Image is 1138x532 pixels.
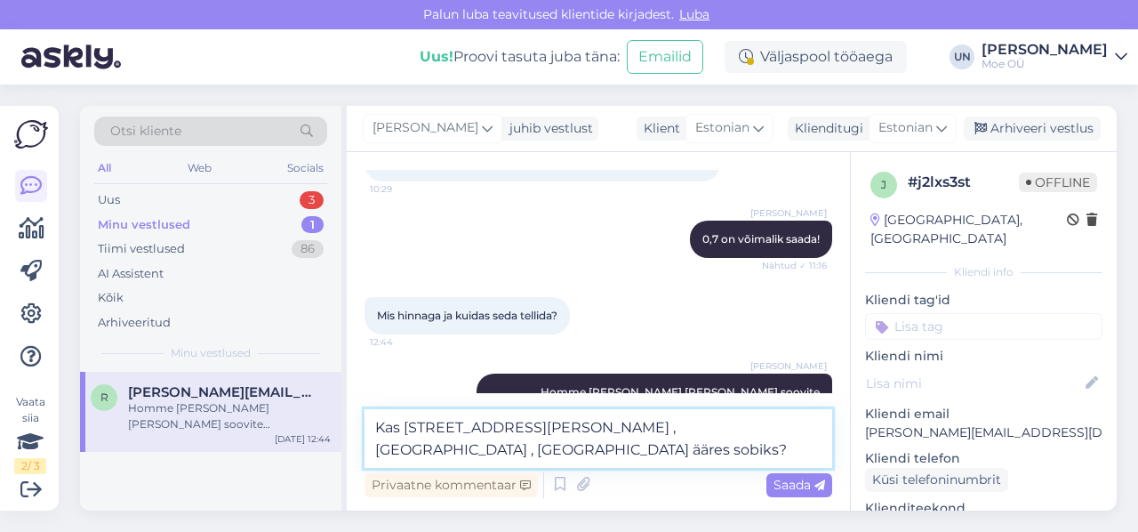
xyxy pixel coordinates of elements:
[674,6,715,22] span: Luba
[420,46,620,68] div: Proovi tasuta juba täna:
[866,374,1082,393] input: Lisa nimi
[982,43,1127,71] a: [PERSON_NAME]Moe OÜ
[982,43,1108,57] div: [PERSON_NAME]
[420,48,453,65] b: Uus!
[301,216,324,234] div: 1
[865,449,1102,468] p: Kliendi telefon
[773,477,825,493] span: Saada
[98,289,124,307] div: Kõik
[275,432,331,446] div: [DATE] 12:44
[98,216,190,234] div: Minu vestlused
[637,119,680,138] div: Klient
[292,240,324,258] div: 86
[627,40,703,74] button: Emailid
[284,157,327,180] div: Socials
[865,347,1102,366] p: Kliendi nimi
[171,345,251,361] span: Minu vestlused
[865,423,1102,442] p: [PERSON_NAME][EMAIL_ADDRESS][DOMAIN_NAME]
[865,291,1102,310] p: Kliendi tag'id
[865,499,1102,518] p: Klienditeekond
[365,409,832,468] textarea: Kas [STREET_ADDRESS][PERSON_NAME] ,[GEOGRAPHIC_DATA] , [GEOGRAPHIC_DATA] ääres sobiks?
[1019,173,1097,192] span: Offline
[128,400,331,432] div: Homme [PERSON_NAME] [PERSON_NAME] soovite [PERSON_NAME] ,
[878,118,933,138] span: Estonian
[365,473,538,497] div: Privaatne kommentaar
[14,458,46,474] div: 2 / 3
[377,309,557,322] span: Mis hinnaga ja kuidas seda tellida?
[110,122,181,141] span: Otsi kliente
[750,206,827,220] span: [PERSON_NAME]
[98,240,185,258] div: Tiimi vestlused
[964,117,1101,141] div: Arhiveeri vestlus
[14,394,46,474] div: Vaata siia
[881,178,886,191] span: j
[98,265,164,283] div: AI Assistent
[788,119,863,138] div: Klienditugi
[865,264,1102,280] div: Kliendi info
[98,314,171,332] div: Arhiveeritud
[702,232,820,246] span: 0,7 on võimalik saada!
[950,44,974,69] div: UN
[100,391,108,404] span: r
[128,384,313,400] span: raul@liive.net
[370,182,437,196] span: 10:29
[695,118,749,138] span: Estonian
[300,191,324,209] div: 3
[870,211,1067,248] div: [GEOGRAPHIC_DATA], [GEOGRAPHIC_DATA]
[373,118,478,138] span: [PERSON_NAME]
[750,359,827,373] span: [PERSON_NAME]
[865,313,1102,340] input: Lisa tag
[865,468,1008,492] div: Küsi telefoninumbrit
[502,119,593,138] div: juhib vestlust
[370,335,437,349] span: 12:44
[184,157,215,180] div: Web
[541,385,822,415] span: Homme [PERSON_NAME] [PERSON_NAME] soovite [PERSON_NAME] ,
[98,191,120,209] div: Uus
[14,120,48,149] img: Askly Logo
[865,405,1102,423] p: Kliendi email
[982,57,1108,71] div: Moe OÜ
[760,259,827,272] span: Nähtud ✓ 11:16
[908,172,1019,193] div: # j2lxs3st
[725,41,907,73] div: Väljaspool tööaega
[94,157,115,180] div: All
